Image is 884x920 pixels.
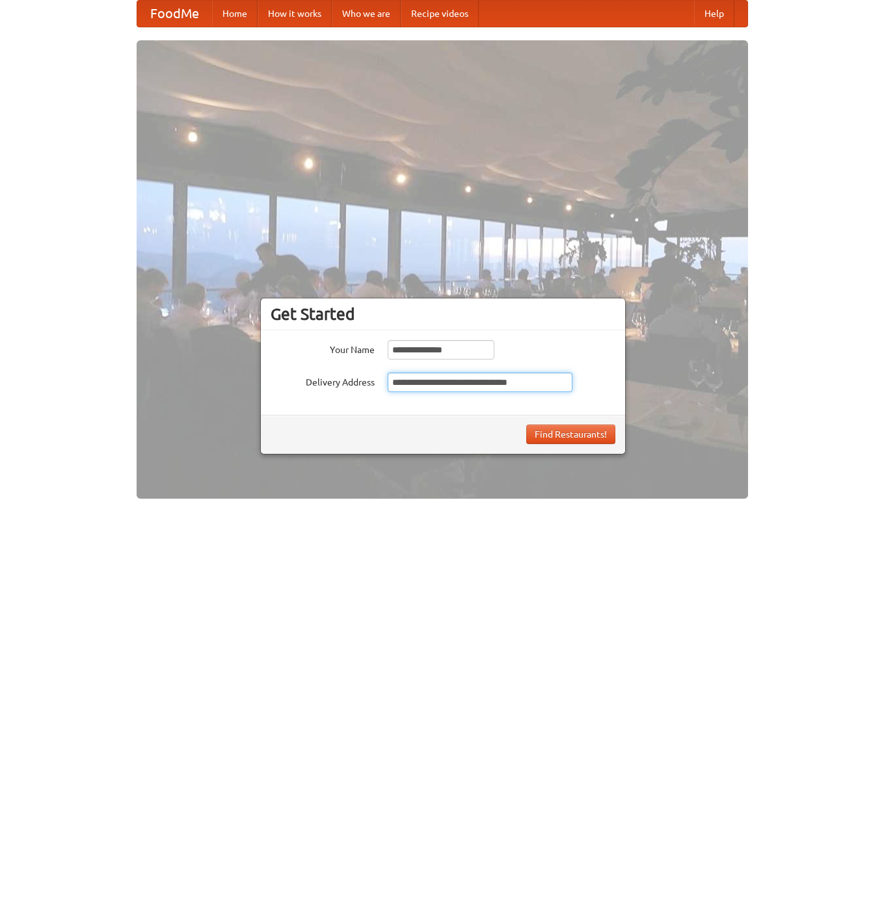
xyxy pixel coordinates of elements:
label: Your Name [271,340,375,356]
a: FoodMe [137,1,212,27]
a: Help [694,1,734,27]
button: Find Restaurants! [526,425,615,444]
a: Home [212,1,258,27]
label: Delivery Address [271,373,375,389]
a: Recipe videos [401,1,479,27]
a: Who we are [332,1,401,27]
a: How it works [258,1,332,27]
h3: Get Started [271,304,615,324]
